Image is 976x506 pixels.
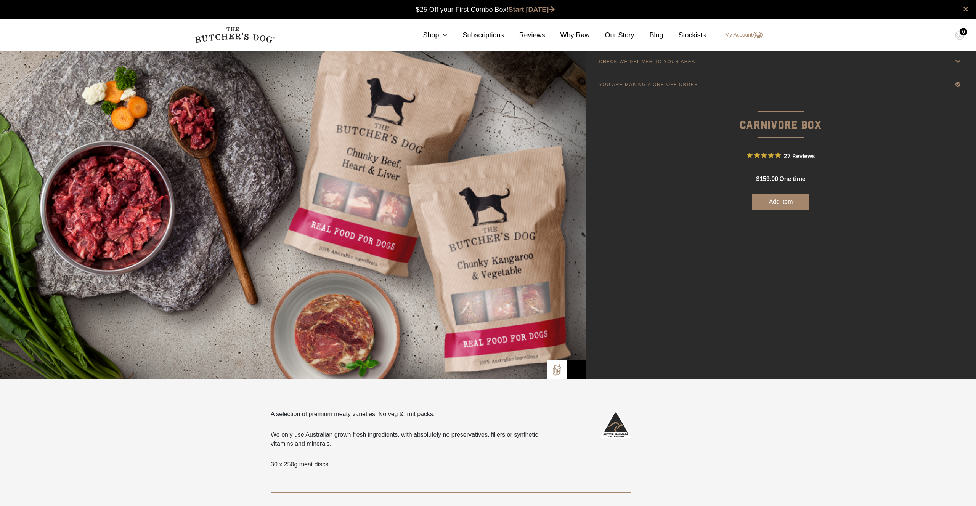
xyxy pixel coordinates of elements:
[599,82,698,87] p: YOU ARE MAKING A ONE-OFF ORDER
[271,410,559,469] div: A selection of premium meaty varieties. No veg & fruit packs.
[955,30,965,40] img: TBD_Cart-Empty.png
[570,364,582,375] img: Bowl-Icon2.png
[784,150,815,161] span: 27 Reviews
[600,410,631,440] img: Australian-Made_White.png
[752,194,809,210] button: Add item
[747,150,815,161] button: Rated 4.9 out of 5 stars from 27 reviews. Jump to reviews.
[509,6,555,13] a: Start [DATE]
[586,50,976,73] a: CHECK WE DELIVER TO YOUR AREA
[756,176,759,182] span: $
[634,30,663,40] a: Blog
[590,30,634,40] a: Our Story
[718,30,762,40] a: My Account
[271,430,559,448] p: We only use Australian grown fresh ingredients, with absolutely no preservatives, fillers or synt...
[759,176,778,182] span: 159.00
[663,30,706,40] a: Stockists
[504,30,545,40] a: Reviews
[779,176,805,182] span: one time
[551,364,563,376] img: TBD_Build-A-Box.png
[960,28,967,35] div: 0
[447,30,504,40] a: Subscriptions
[586,73,976,96] a: YOU ARE MAKING A ONE-OFF ORDER
[963,5,968,14] a: close
[408,30,447,40] a: Shop
[599,59,695,64] p: CHECK WE DELIVER TO YOUR AREA
[545,30,590,40] a: Why Raw
[586,96,976,135] p: Carnivore Box
[271,460,559,469] p: 30 x 250g meat discs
